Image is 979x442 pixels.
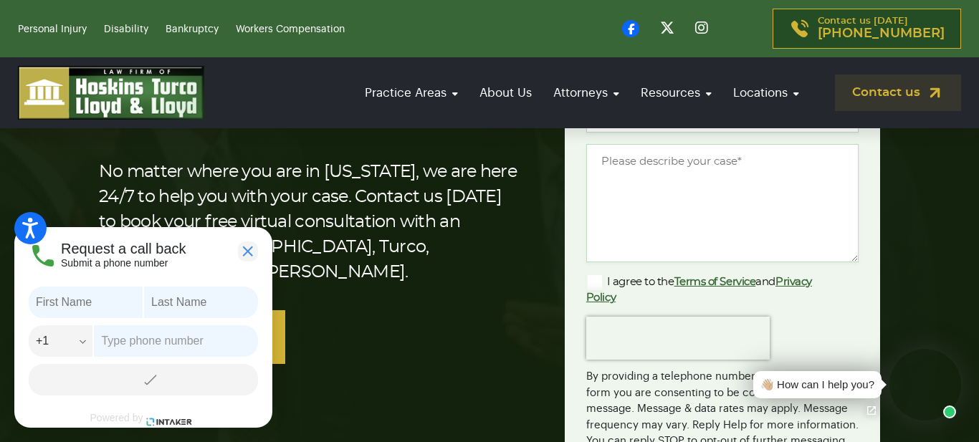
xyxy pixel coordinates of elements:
[773,9,961,49] a: Contact us [DATE][PHONE_NUMBER]
[90,410,143,426] span: Powered by
[29,287,143,318] input: First Name
[760,377,874,393] div: 👋🏼 How can I help you?
[18,66,204,120] img: logo
[61,257,168,269] span: Submit a phone number
[674,277,756,287] a: Terms of Service
[634,72,719,113] a: Resources
[94,325,258,357] input: Type phone number
[726,72,806,113] a: Locations
[99,160,519,285] p: No matter where you are in [US_STATE], we are here 24/7 to help you with your case. Contact us [D...
[238,241,258,261] button: Close
[18,24,87,34] a: Personal Injury
[144,287,258,318] input: Last Name
[358,72,465,113] a: Practice Areas
[546,72,626,113] a: Attorneys
[856,395,887,426] a: Open chat
[104,24,148,34] a: Disability
[166,24,219,34] a: Bankruptcy
[586,317,770,360] iframe: reCAPTCHA
[586,274,836,305] label: I agree to the and
[818,27,945,41] span: [PHONE_NUMBER]
[818,16,945,41] p: Contact us [DATE]
[236,24,345,34] a: Workers Compensation
[61,241,186,256] div: Request a call back
[835,75,961,111] a: Contact us
[586,277,812,303] a: Privacy Policy
[472,72,539,113] a: About Us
